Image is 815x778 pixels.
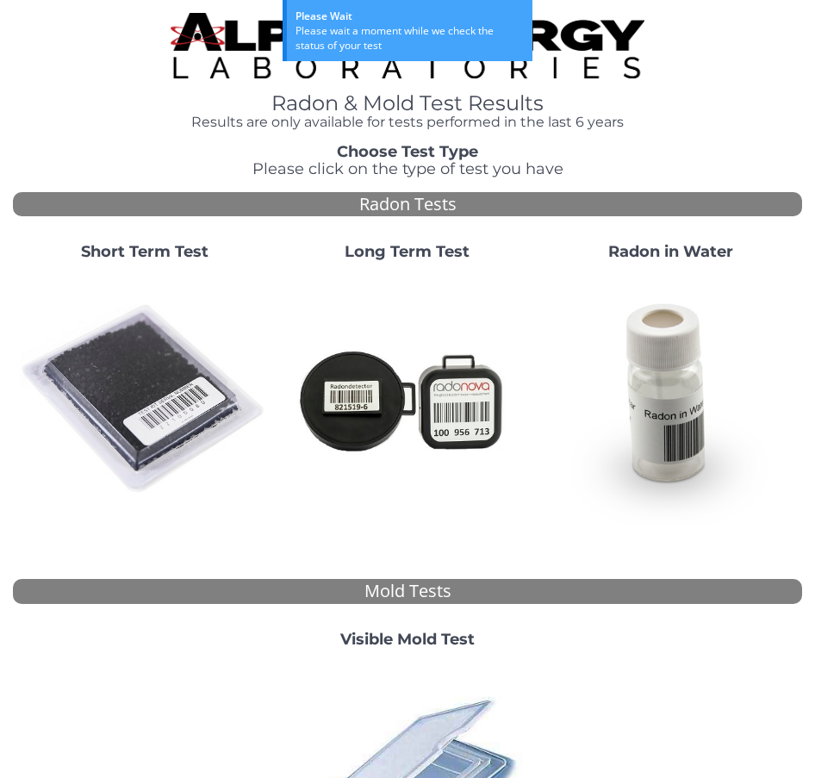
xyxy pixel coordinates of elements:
strong: Short Term Test [81,242,208,261]
img: RadoninWater.jpg [546,275,795,524]
img: Radtrak2vsRadtrak3.jpg [283,275,532,524]
div: Mold Tests [13,579,802,604]
strong: Radon in Water [608,242,733,261]
div: Please wait a moment while we check the status of your test [296,23,524,53]
div: Radon Tests [13,192,802,217]
strong: Long Term Test [345,242,470,261]
strong: Visible Mold Test [340,630,475,649]
h1: Radon & Mold Test Results [171,92,644,115]
div: Please Wait [296,9,524,23]
h4: Results are only available for tests performed in the last 6 years [171,115,644,130]
img: TightCrop.jpg [171,13,644,78]
strong: Choose Test Type [337,142,478,161]
span: Please click on the type of test you have [252,159,563,178]
img: ShortTerm.jpg [20,275,269,524]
